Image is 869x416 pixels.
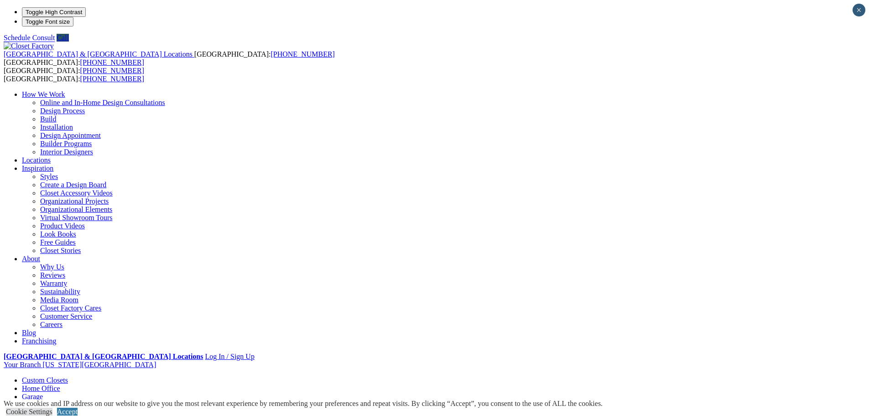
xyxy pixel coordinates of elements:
[40,132,101,139] a: Design Appointment
[22,337,57,345] a: Franchising
[22,329,36,337] a: Blog
[22,384,60,392] a: Home Office
[57,408,78,416] a: Accept
[40,288,80,295] a: Sustainability
[4,50,193,58] span: [GEOGRAPHIC_DATA] & [GEOGRAPHIC_DATA] Locations
[40,214,113,221] a: Virtual Showroom Tours
[40,99,165,106] a: Online and In-Home Design Consultations
[22,90,65,98] a: How We Work
[26,18,70,25] span: Toggle Font size
[22,156,51,164] a: Locations
[22,255,40,263] a: About
[4,67,144,83] span: [GEOGRAPHIC_DATA]: [GEOGRAPHIC_DATA]:
[40,296,78,304] a: Media Room
[4,361,41,369] span: Your Branch
[40,115,57,123] a: Build
[22,17,73,26] button: Toggle Font size
[40,140,92,147] a: Builder Programs
[4,400,603,408] div: We use cookies and IP address on our website to give you the most relevant experience by remember...
[22,164,53,172] a: Inspiration
[42,361,156,369] span: [US_STATE][GEOGRAPHIC_DATA]
[40,123,73,131] a: Installation
[26,9,82,16] span: Toggle High Contrast
[4,34,55,42] a: Schedule Consult
[80,67,144,74] a: [PHONE_NUMBER]
[40,279,67,287] a: Warranty
[40,271,65,279] a: Reviews
[40,238,76,246] a: Free Guides
[22,7,86,17] button: Toggle High Contrast
[40,197,109,205] a: Organizational Projects
[40,148,93,156] a: Interior Designers
[57,34,69,42] a: Call
[40,205,112,213] a: Organizational Elements
[4,50,194,58] a: [GEOGRAPHIC_DATA] & [GEOGRAPHIC_DATA] Locations
[853,4,865,16] button: Close
[40,222,85,230] a: Product Videos
[40,263,64,271] a: Why Us
[4,353,203,360] a: [GEOGRAPHIC_DATA] & [GEOGRAPHIC_DATA] Locations
[22,393,43,400] a: Garage
[271,50,334,58] a: [PHONE_NUMBER]
[40,247,81,254] a: Closet Stories
[22,376,68,384] a: Custom Closets
[40,189,113,197] a: Closet Accessory Videos
[4,50,335,66] span: [GEOGRAPHIC_DATA]: [GEOGRAPHIC_DATA]:
[40,181,106,189] a: Create a Design Board
[6,408,52,416] a: Cookie Settings
[80,58,144,66] a: [PHONE_NUMBER]
[40,230,76,238] a: Look Books
[40,107,85,115] a: Design Process
[40,173,58,180] a: Styles
[205,353,254,360] a: Log In / Sign Up
[40,304,101,312] a: Closet Factory Cares
[4,361,156,369] a: Your Branch [US_STATE][GEOGRAPHIC_DATA]
[40,312,92,320] a: Customer Service
[80,75,144,83] a: [PHONE_NUMBER]
[40,321,62,328] a: Careers
[4,42,54,50] img: Closet Factory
